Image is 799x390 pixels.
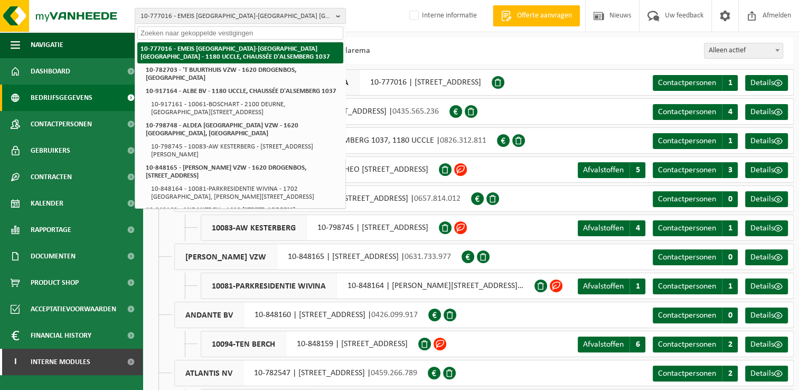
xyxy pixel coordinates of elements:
[201,215,439,241] div: 10-798745 | [STREET_ADDRESS]
[658,282,716,291] span: Contactpersonen
[583,282,624,291] span: Afvalstoffen
[722,337,738,352] span: 2
[578,162,645,178] a: Afvalstoffen 5
[407,8,477,24] label: Interne informatie
[31,58,70,85] span: Dashboard
[658,224,716,233] span: Contactpersonen
[653,366,738,382] a: Contactpersonen 2
[658,166,716,174] span: Contactpersonen
[629,337,645,352] span: 6
[658,137,716,145] span: Contactpersonen
[175,302,244,328] span: ANDANTE BV
[414,194,460,203] span: 0657.814.012
[323,43,370,59] li: Vlarema
[745,249,788,265] a: Details
[745,162,788,178] a: Details
[371,369,417,377] span: 0459.266.789
[750,224,774,233] span: Details
[722,366,738,382] span: 2
[745,104,788,120] a: Details
[201,331,418,357] div: 10-848159 | [STREET_ADDRESS]
[658,253,716,262] span: Contactpersonen
[31,111,92,137] span: Contactpersonen
[140,8,332,24] span: 10-777016 - EMEIS [GEOGRAPHIC_DATA]-[GEOGRAPHIC_DATA] [GEOGRAPHIC_DATA] - 1180 UCCLE, CHAUSSÉE D'...
[31,32,63,58] span: Navigatie
[405,253,451,261] span: 0631.733.977
[629,220,645,236] span: 4
[722,249,738,265] span: 0
[583,166,624,174] span: Afvalstoffen
[653,133,738,149] a: Contactpersonen 1
[653,162,738,178] a: Contactpersonen 3
[653,191,738,207] a: Contactpersonen 0
[31,85,92,111] span: Bedrijfsgegevens
[658,195,716,203] span: Contactpersonen
[175,360,243,386] span: ATLANTIS NV
[146,122,298,137] strong: 10-798748 - ALDEA [GEOGRAPHIC_DATA] VZW - 1620 [GEOGRAPHIC_DATA], [GEOGRAPHIC_DATA]
[653,308,738,323] a: Contactpersonen 0
[658,108,716,116] span: Contactpersonen
[31,322,91,349] span: Financial History
[750,137,774,145] span: Details
[31,164,72,190] span: Contracten
[750,253,774,262] span: Details
[201,273,337,299] span: 10081-PARKRESIDENTIE WIVINA
[745,191,788,207] a: Details
[174,244,462,270] div: 10-848165 | [STREET_ADDRESS] |
[722,104,738,120] span: 4
[653,220,738,236] a: Contactpersonen 1
[750,311,774,320] span: Details
[750,195,774,203] span: Details
[148,182,343,203] li: 10-848164 - 10081-PARKRESIDENTIE WIVINA - 1702 [GEOGRAPHIC_DATA], [PERSON_NAME][STREET_ADDRESS]
[440,136,486,145] span: 0826.312.811
[658,369,716,378] span: Contactpersonen
[745,366,788,382] a: Details
[31,217,71,243] span: Rapportage
[137,42,343,63] li: 10-777016 - EMEIS [GEOGRAPHIC_DATA]-[GEOGRAPHIC_DATA] [GEOGRAPHIC_DATA] - 1180 UCCLE, CHAUSSÉE D'...
[745,337,788,352] a: Details
[629,162,645,178] span: 5
[653,249,738,265] a: Contactpersonen 0
[135,8,346,24] button: 10-777016 - EMEIS [GEOGRAPHIC_DATA]-[GEOGRAPHIC_DATA] [GEOGRAPHIC_DATA] - 1180 UCCLE, CHAUSSÉE D'...
[745,308,788,323] a: Details
[653,337,738,352] a: Contactpersonen 2
[745,75,788,91] a: Details
[653,104,738,120] a: Contactpersonen 4
[750,166,774,174] span: Details
[750,340,774,349] span: Details
[31,270,79,296] span: Product Shop
[653,278,738,294] a: Contactpersonen 1
[493,5,580,26] a: Offerte aanvragen
[722,75,738,91] span: 1
[31,296,116,322] span: Acceptatievoorwaarden
[371,311,418,319] span: 0426.099.917
[174,302,428,328] div: 10-848160 | [STREET_ADDRESS] |
[137,26,343,40] input: Zoeken naar gekoppelde vestigingen
[745,278,788,294] a: Details
[514,11,575,21] span: Offerte aanvragen
[201,273,534,299] div: 10-848164 | [PERSON_NAME][STREET_ADDRESS] [GEOGRAPHIC_DATA]
[750,282,774,291] span: Details
[148,140,343,161] li: 10-798745 - 10083-AW KESTERBERG - [STREET_ADDRESS][PERSON_NAME]
[658,340,716,349] span: Contactpersonen
[11,349,20,375] span: I
[722,133,738,149] span: 1
[578,337,645,352] a: Afvalstoffen 6
[745,133,788,149] a: Details
[31,243,76,270] span: Documenten
[175,244,277,270] span: [PERSON_NAME] VZW
[392,107,439,116] span: 0435.565.236
[722,220,738,236] span: 1
[146,207,295,213] strong: 10-848160 - ANDANTE BV - 1620 [STREET_ADDRESS]
[578,278,645,294] a: Afvalstoffen 1
[722,191,738,207] span: 0
[722,162,738,178] span: 3
[658,79,716,87] span: Contactpersonen
[31,137,70,164] span: Gebruikers
[722,278,738,294] span: 1
[750,108,774,116] span: Details
[201,331,286,357] span: 10094-TEN BERCH
[146,88,336,95] strong: 10-917164 - ALBE BV - 1180 UCCLE, CHAUSSÉE D'ALSEMBERG 1037
[583,224,624,233] span: Afvalstoffen
[745,220,788,236] a: Details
